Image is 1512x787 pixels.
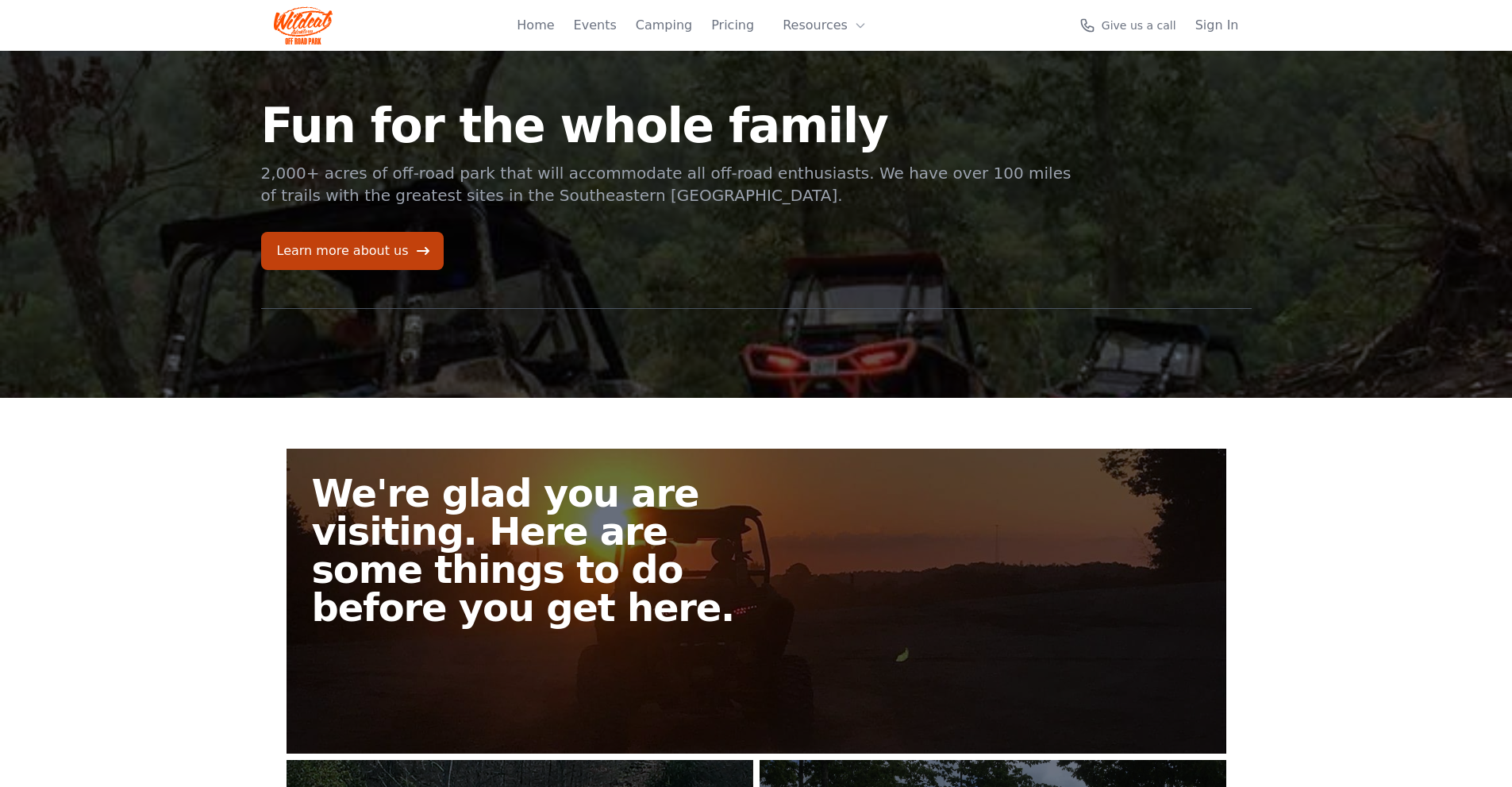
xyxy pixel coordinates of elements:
span: Give us a call [1102,17,1176,33]
a: Events [574,16,617,35]
a: We're glad you are visiting. Here are some things to do before you get here. [287,449,1226,754]
p: 2,000+ acres of off-road park that will accommodate all off-road enthusiasts. We have over 100 mi... [261,162,1074,206]
a: Pricing [711,16,754,35]
a: Give us a call [1079,17,1176,33]
h1: Fun for the whole family [261,102,1074,149]
img: Wildcat Logo [274,6,333,44]
a: Learn more about us [261,232,444,270]
button: Resources [773,10,876,41]
h2: We're glad you are visiting. Here are some things to do before you get here. [312,474,769,627]
a: Camping [636,16,692,35]
a: Sign In [1195,16,1239,35]
a: Home [517,16,554,35]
